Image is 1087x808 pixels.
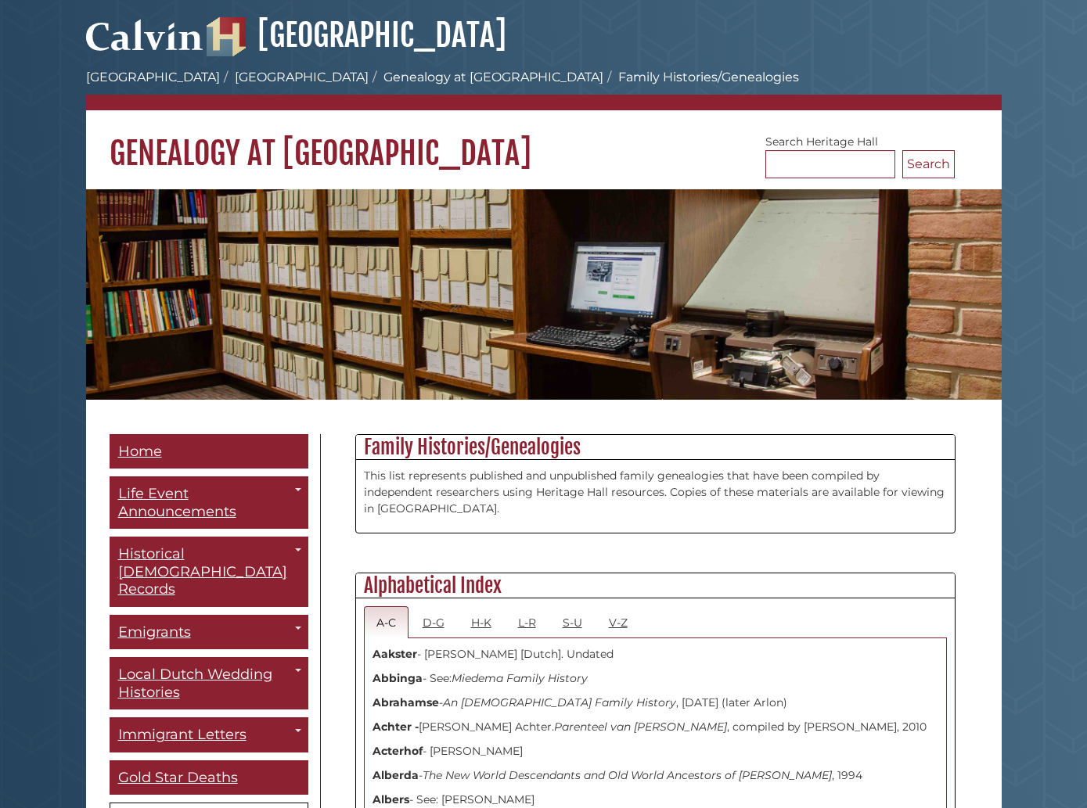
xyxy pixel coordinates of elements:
[373,695,938,711] p: - , [DATE] (later Arlon)
[356,573,955,598] h2: Alphabetical Index
[86,36,203,50] a: Calvin University
[373,646,938,663] p: - [PERSON_NAME] [Dutch]. Undated
[118,726,247,743] span: Immigrant Letters
[364,606,409,638] a: A-C
[118,666,272,701] span: Local Dutch Wedding Histories
[383,70,603,84] a: Genealogy at [GEOGRAPHIC_DATA]
[373,671,423,685] strong: Abbinga
[554,720,727,734] i: Parenteel van [PERSON_NAME]
[373,719,938,735] p: [PERSON_NAME] Achter. , compiled by [PERSON_NAME], 2010
[118,485,236,520] span: Life Event Announcements
[207,16,506,55] a: [GEOGRAPHIC_DATA]
[902,150,955,178] button: Search
[550,606,595,638] a: S-U
[207,17,246,56] img: Hekman Library Logo
[118,623,191,641] span: Emigrants
[373,744,423,758] strong: Acterhof
[373,792,409,806] strong: Albers
[110,615,308,650] a: Emigrants
[373,695,439,709] strong: Abrahamse
[373,743,938,760] p: - [PERSON_NAME]
[118,769,238,786] span: Gold Star Deaths
[235,70,369,84] a: [GEOGRAPHIC_DATA]
[373,792,938,808] p: - See: [PERSON_NAME]
[86,70,220,84] a: [GEOGRAPHIC_DATA]
[118,443,162,460] span: Home
[86,110,1002,173] h1: Genealogy at [GEOGRAPHIC_DATA]
[86,13,203,56] img: Calvin
[373,720,419,734] strong: Achter -
[459,606,504,638] a: H-K
[110,717,308,752] a: Immigrant Letters
[443,695,676,709] i: An [DEMOGRAPHIC_DATA] Family History
[373,767,938,784] p: - , 1994
[110,476,308,529] a: Life Event Announcements
[110,434,308,469] a: Home
[373,768,419,782] strong: Alberda
[506,606,549,638] a: L-R
[110,760,308,795] a: Gold Star Deaths
[423,768,832,782] i: The New World Descendants and Old World Ancestors of [PERSON_NAME]
[373,670,938,687] p: - See:
[596,606,640,638] a: V-Z
[118,545,287,598] span: Historical [DEMOGRAPHIC_DATA] Records
[364,468,947,517] p: This list represents published and unpublished family genealogies that have been compiled by inde...
[373,647,417,661] strong: Aakster
[356,435,955,460] h2: Family Histories/Genealogies
[603,68,799,87] li: Family Histories/Genealogies
[110,657,308,709] a: Local Dutch Wedding Histories
[86,68,1002,110] nav: breadcrumb
[410,606,457,638] a: D-G
[110,537,308,607] a: Historical [DEMOGRAPHIC_DATA] Records
[452,671,588,685] i: Miedema Family History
